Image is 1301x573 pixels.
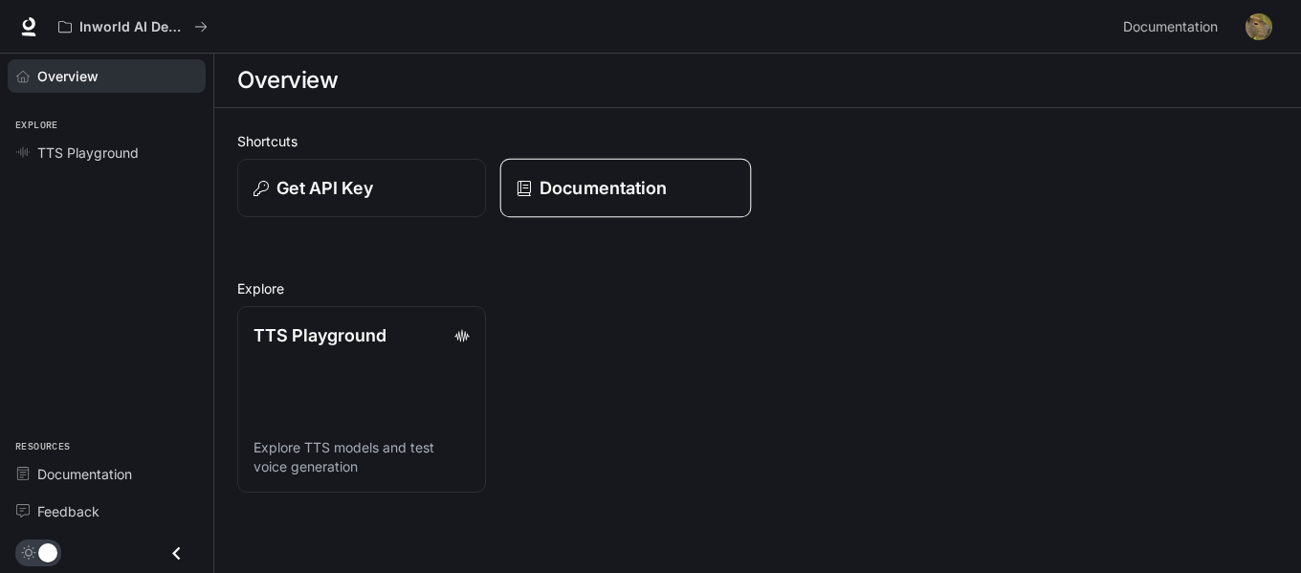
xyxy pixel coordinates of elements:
[1115,8,1232,46] a: Documentation
[237,278,1278,298] h2: Explore
[37,464,132,484] span: Documentation
[1123,15,1218,39] span: Documentation
[8,136,206,169] a: TTS Playground
[254,438,470,476] p: Explore TTS models and test voice generation
[8,59,206,93] a: Overview
[37,143,139,163] span: TTS Playground
[50,8,216,46] button: All workspaces
[38,541,57,562] span: Dark mode toggle
[237,306,486,493] a: TTS PlaygroundExplore TTS models and test voice generation
[79,19,187,35] p: Inworld AI Demos
[237,159,486,217] button: Get API Key
[276,175,373,201] p: Get API Key
[155,534,198,573] button: Close drawer
[8,495,206,528] a: Feedback
[500,159,752,218] a: Documentation
[1246,13,1272,40] img: User avatar
[37,66,99,86] span: Overview
[237,61,338,99] h1: Overview
[37,501,99,521] span: Feedback
[237,131,1278,151] h2: Shortcuts
[540,175,667,201] p: Documentation
[8,457,206,491] a: Documentation
[254,322,386,348] p: TTS Playground
[1240,8,1278,46] button: User avatar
